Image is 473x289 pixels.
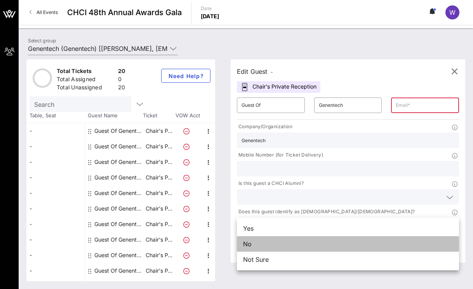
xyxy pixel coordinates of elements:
div: - [26,123,85,139]
p: Chair's P… [143,170,174,185]
p: Chair's P… [143,232,174,247]
div: Guest Of Genentech [94,123,143,139]
div: - [26,216,85,232]
input: Last Name* [319,99,377,111]
div: W [445,5,459,19]
span: VOW Acct [174,112,201,120]
div: - [26,154,85,170]
div: - [26,185,85,201]
div: Yes [237,221,459,236]
div: Guest Of Genentech [94,201,143,216]
p: Chair's P… [143,247,174,263]
p: Chair's P… [143,185,174,201]
div: - [26,263,85,279]
p: Date [201,5,219,12]
div: - [26,247,85,263]
p: Company/Organization [237,123,292,131]
span: W [449,9,456,16]
p: Mobile Number (for Ticket Delivery) [237,151,323,159]
div: Guest Of Genentech [94,247,143,263]
div: Total Assigned [57,75,115,85]
p: Chair's P… [143,154,174,170]
span: Guest Name [85,112,143,120]
span: - [271,69,273,75]
span: Table, Seat [26,112,85,120]
div: 20 [118,84,125,93]
span: All Events [37,9,58,15]
div: 0 [118,75,125,85]
div: Guest Of Genentech [94,170,143,185]
span: Need Help? [168,73,204,79]
p: Chair's P… [143,123,174,139]
span: Ticket [143,112,174,120]
p: Chair's P… [143,216,174,232]
div: Guest Of Genentech [94,154,143,170]
div: Not Sure [237,252,459,267]
input: First Name* [242,99,300,111]
div: Total Tickets [57,67,115,77]
div: Guest Of Genentech [94,263,143,279]
div: Guest Of Genentech [94,216,143,232]
div: - [26,201,85,216]
div: Guest Of Genentech [94,139,143,154]
div: Edit Guest [237,66,273,77]
span: CHCI 48th Annual Awards Gala [67,7,182,18]
div: - [26,170,85,185]
div: Guest Of Genentech [94,185,143,201]
p: Chair's P… [143,201,174,216]
p: [DATE] [201,12,219,20]
div: Guest Of Genentech [94,232,143,247]
div: - [26,139,85,154]
input: Email* [396,99,454,111]
a: All Events [25,6,63,19]
p: Is this guest a CHCI Alumni? [237,179,304,188]
div: No [237,236,459,252]
div: - [26,232,85,247]
p: Chair's P… [143,263,174,279]
label: Select group [28,38,56,44]
div: Total Unassigned [57,84,115,93]
button: Need Help? [161,69,210,83]
div: Chair's Private Reception [237,81,320,93]
p: Chair's P… [143,139,174,154]
div: 20 [118,67,125,77]
p: Does this guest identify as [DEMOGRAPHIC_DATA]/[DEMOGRAPHIC_DATA]? [237,208,415,216]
